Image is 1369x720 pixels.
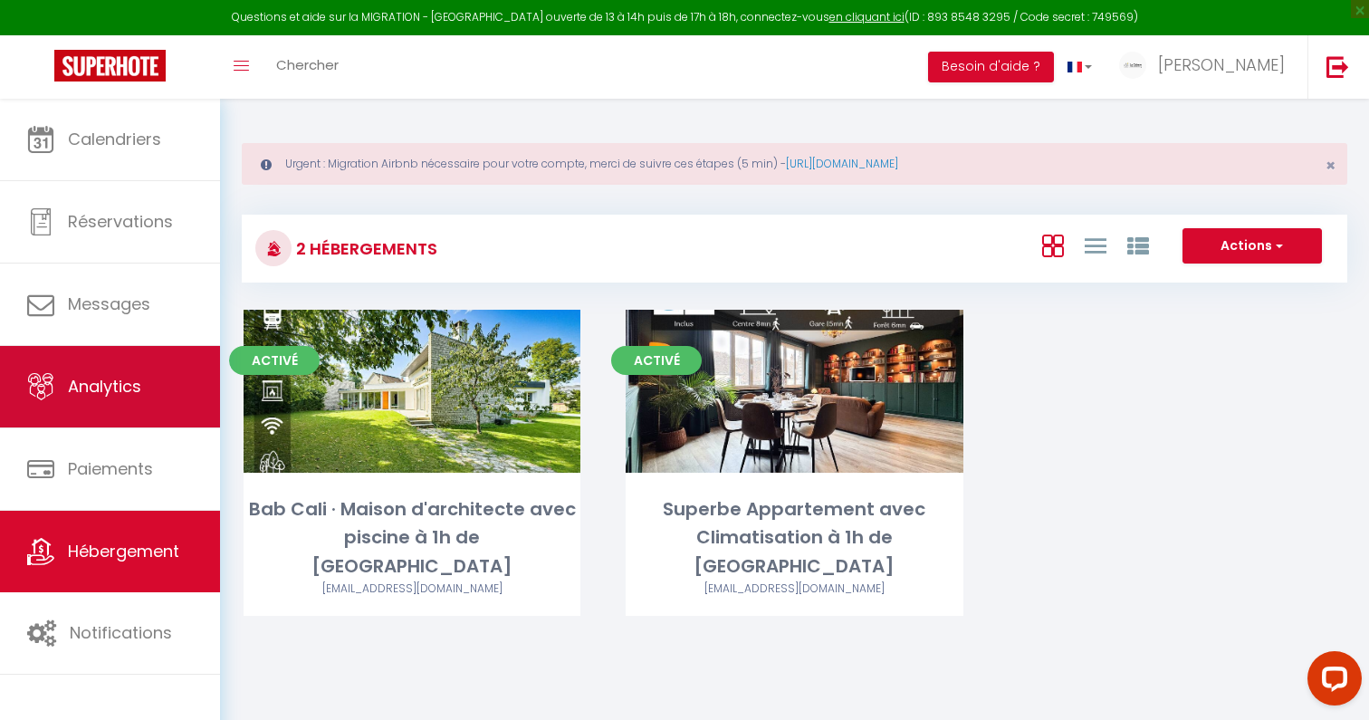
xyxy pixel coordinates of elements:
img: Super Booking [54,50,166,82]
div: Airbnb [626,581,962,598]
span: Analytics [68,375,141,398]
div: Superbe Appartement avec Climatisation à 1h de [GEOGRAPHIC_DATA] [626,495,962,581]
div: Urgent : Migration Airbnb nécessaire pour votre compte, merci de suivre ces étapes (5 min) - [242,143,1347,185]
img: logout [1326,55,1349,78]
span: Notifications [70,621,172,644]
a: Editer [740,373,848,409]
span: Hébergement [68,540,179,562]
button: Besoin d'aide ? [928,52,1054,82]
img: ... [1119,52,1146,79]
span: [PERSON_NAME] [1158,53,1285,76]
span: Chercher [276,55,339,74]
a: Vue en Box [1042,230,1064,260]
h3: 2 Hébergements [292,228,437,269]
iframe: LiveChat chat widget [1293,644,1369,720]
div: Airbnb [244,581,580,598]
span: Activé [611,346,702,375]
span: Paiements [68,457,153,480]
a: [URL][DOMAIN_NAME] [786,156,898,171]
a: en cliquant ici [829,9,905,24]
a: Chercher [263,35,352,99]
a: Editer [358,373,466,409]
span: Calendriers [68,128,161,150]
button: Close [1326,158,1335,174]
a: ... [PERSON_NAME] [1106,35,1307,99]
span: Messages [68,293,150,315]
a: Vue en Liste [1085,230,1106,260]
span: × [1326,154,1335,177]
button: Actions [1182,228,1322,264]
div: Bab Cali · Maison d'architecte avec piscine à 1h de [GEOGRAPHIC_DATA] [244,495,580,581]
span: Activé [229,346,320,375]
a: Vue par Groupe [1127,230,1149,260]
span: Réservations [68,210,173,233]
